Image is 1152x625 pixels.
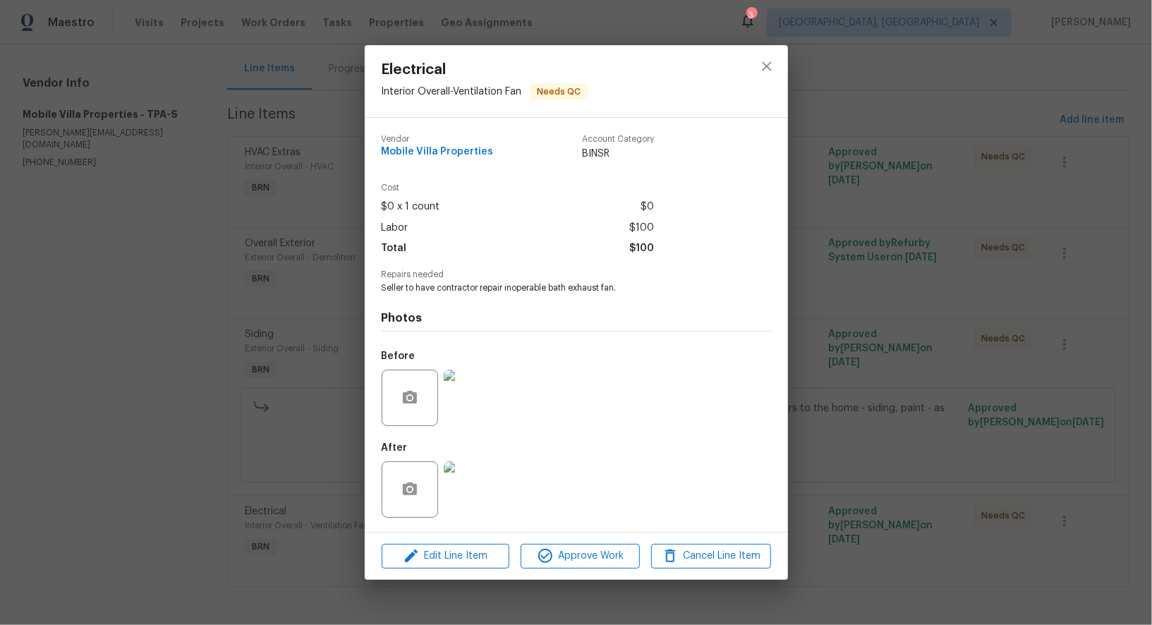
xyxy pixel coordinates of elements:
span: Seller to have contractor repair inoperable bath exhaust fan. [382,282,732,294]
span: $0 x 1 count [382,197,440,217]
span: Approve Work [525,547,636,565]
span: Account Category [582,135,654,144]
span: BINSR [582,147,654,161]
button: close [750,49,784,83]
span: Vendor [382,135,494,144]
h4: Photos [382,311,771,325]
button: Edit Line Item [382,544,509,569]
span: $100 [629,218,654,238]
h5: After [382,443,408,453]
span: Total [382,238,407,259]
span: Cost [382,183,654,193]
button: Cancel Line Item [651,544,770,569]
h5: Before [382,351,416,361]
button: Approve Work [521,544,640,569]
span: Electrical [382,62,588,78]
span: $0 [641,197,654,217]
span: $100 [629,238,654,259]
span: Needs QC [532,85,587,99]
div: 3 [746,8,756,23]
span: Edit Line Item [386,547,505,565]
span: Repairs needed [382,270,771,279]
span: Mobile Villa Properties [382,147,494,157]
span: Interior Overall - Ventilation Fan [382,87,522,97]
span: Cancel Line Item [655,547,766,565]
span: Labor [382,218,408,238]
